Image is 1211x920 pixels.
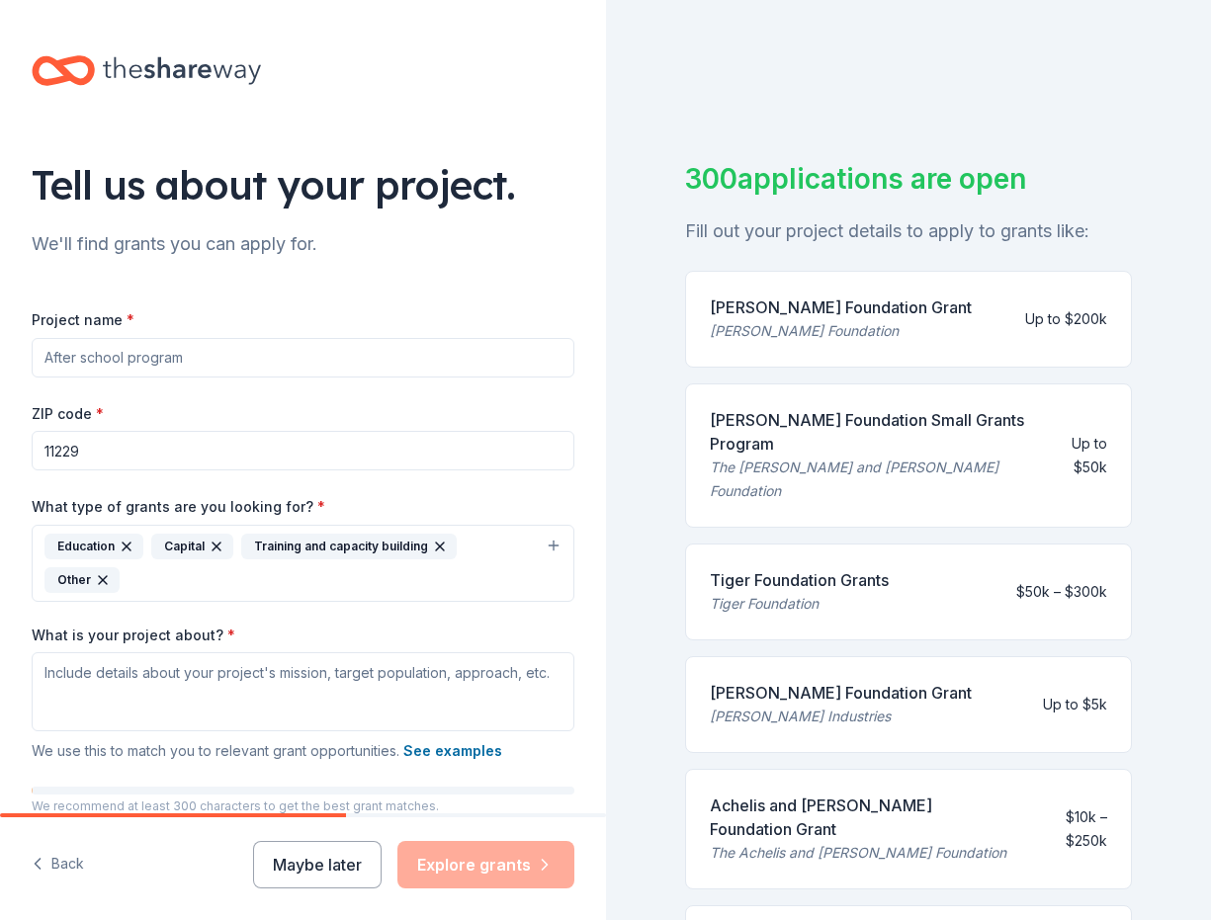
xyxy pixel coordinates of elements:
div: Training and capacity building [241,534,457,559]
span: We use this to match you to relevant grant opportunities. [32,742,502,759]
div: Other [44,567,120,593]
div: [PERSON_NAME] Foundation Grant [710,681,972,705]
div: Up to $50k [1046,432,1107,479]
div: Tiger Foundation [710,592,889,616]
div: [PERSON_NAME] Industries [710,705,972,728]
button: See examples [403,739,502,763]
button: Maybe later [253,841,382,888]
div: Fill out your project details to apply to grants like: [685,215,1133,247]
div: [PERSON_NAME] Foundation Small Grants Program [710,408,1030,456]
button: EducationCapitalTraining and capacity buildingOther [32,525,574,602]
div: The [PERSON_NAME] and [PERSON_NAME] Foundation [710,456,1030,503]
label: ZIP code [32,404,104,424]
div: 300 applications are open [685,158,1133,200]
div: Up to $200k [1025,307,1107,331]
button: Back [32,844,84,885]
div: [PERSON_NAME] Foundation [710,319,972,343]
div: Education [44,534,143,559]
p: We recommend at least 300 characters to get the best grant matches. [32,798,574,814]
div: Up to $5k [1043,693,1107,716]
div: The Achelis and [PERSON_NAME] Foundation [710,841,1016,865]
input: 12345 (U.S. only) [32,431,574,470]
label: What is your project about? [32,626,235,645]
div: Tiger Foundation Grants [710,568,889,592]
label: Project name [32,310,134,330]
div: Capital [151,534,233,559]
input: After school program [32,338,574,377]
div: $10k – $250k [1032,805,1107,853]
div: Achelis and [PERSON_NAME] Foundation Grant [710,794,1016,841]
div: We'll find grants you can apply for. [32,228,574,260]
div: Tell us about your project. [32,157,574,212]
div: $50k – $300k [1016,580,1107,604]
div: [PERSON_NAME] Foundation Grant [710,295,972,319]
label: What type of grants are you looking for? [32,497,325,517]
